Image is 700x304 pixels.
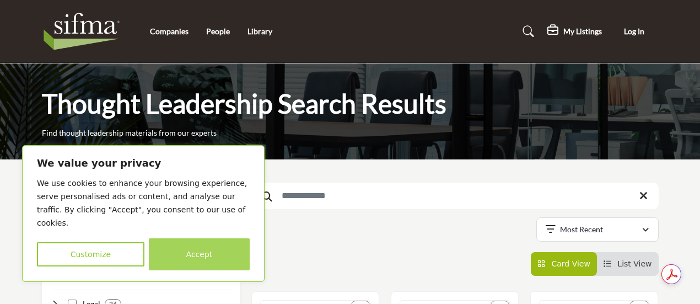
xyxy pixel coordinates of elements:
[512,23,541,40] a: Search
[624,26,644,36] span: Log In
[149,238,250,270] button: Accept
[37,242,144,266] button: Customize
[536,217,659,242] button: Most Recent
[604,259,652,268] a: View List
[563,26,602,36] h5: My Listings
[537,259,590,268] a: View Card
[42,87,446,121] h1: Thought Leadership Search Results
[37,177,250,230] p: We use cookies to enhance your browsing experience, serve personalised ads or content, and analys...
[547,25,602,38] div: My Listings
[597,252,659,276] li: List View
[247,26,272,36] a: Library
[617,259,651,268] span: List View
[150,26,189,36] a: Companies
[551,259,590,268] span: Card View
[251,183,659,209] input: Search Keyword
[531,252,597,276] li: Card View
[42,127,217,138] p: Find thought leadership materials from our experts
[206,26,230,36] a: People
[37,157,250,170] p: We value your privacy
[42,9,127,54] img: Site Logo
[560,224,603,235] p: Most Recent
[610,22,659,42] button: Log In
